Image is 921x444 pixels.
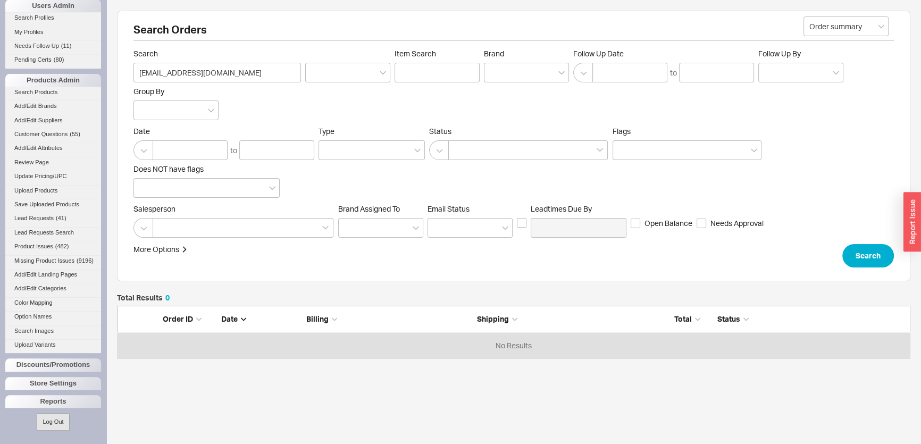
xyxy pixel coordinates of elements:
span: Em ​ ail Status [428,204,470,213]
span: Needs Approval [710,218,764,229]
div: More Options [133,244,179,255]
input: Item Search [395,63,480,82]
div: Total [647,314,700,324]
input: Open Balance [631,219,640,228]
a: Add/Edit Categories [5,283,101,294]
a: Upload Products [5,185,101,196]
a: Lead Requests Search [5,227,101,238]
div: grid [117,332,910,359]
button: More Options [133,244,188,255]
span: Open Balance [644,218,692,229]
input: Needs Approval [697,219,706,228]
div: to [230,145,237,156]
span: Order ID [163,314,193,323]
a: Option Names [5,311,101,322]
span: Date [133,127,314,136]
input: Brand [490,66,497,79]
span: Type [319,127,334,136]
span: Lead Requests [14,215,54,221]
a: Needs Follow Up(11) [5,40,101,52]
span: Flags [613,127,631,136]
input: Type [324,144,332,156]
div: Date [221,314,301,324]
span: ( 482 ) [55,243,69,249]
a: My Profiles [5,27,101,38]
a: Product Issues(482) [5,241,101,252]
a: Add/Edit Suppliers [5,115,101,126]
span: Item Search [395,49,480,58]
svg: open menu [833,71,839,75]
span: Group By [133,87,164,96]
div: Order ID [163,314,216,324]
span: Billing [306,314,329,323]
span: Total [674,314,692,323]
input: Flags [618,144,626,156]
svg: open menu [208,108,214,113]
div: Discounts/Promotions [5,358,101,371]
input: Search [133,63,301,82]
a: Update Pricing/UPC [5,171,101,182]
a: Lead Requests(41) [5,213,101,224]
span: Pending Certs [14,56,52,63]
span: Brand [484,49,504,58]
h2: Search Orders [133,24,894,41]
span: Follow Up Date [573,49,754,58]
a: Add/Edit Landing Pages [5,269,101,280]
span: Follow Up By [758,49,801,58]
input: Does NOT have flags [139,182,147,194]
span: Status [717,314,740,323]
div: Billing [306,314,472,324]
span: Date [221,314,238,323]
span: Does NOT have flags [133,164,204,173]
a: Search Images [5,325,101,337]
span: Customer Questions [14,131,68,137]
div: No Results [117,332,910,359]
svg: open menu [380,71,386,75]
div: Status [709,314,905,324]
a: Search Products [5,87,101,98]
span: Missing Product Issues [14,257,74,264]
a: Search Profiles [5,12,101,23]
a: Missing Product Issues(9196) [5,255,101,266]
span: Needs Follow Up [14,43,59,49]
h5: Total Results [117,294,170,301]
span: Product Issues [14,243,53,249]
a: Review Page [5,157,101,168]
a: Customer Questions(55) [5,129,101,140]
span: ( 41 ) [56,215,66,221]
span: ( 9196 ) [77,257,94,264]
span: Search [133,49,301,58]
span: ( 80 ) [54,56,64,63]
a: Save Uploaded Products [5,199,101,210]
svg: open menu [502,226,508,230]
svg: open menu [413,226,419,230]
span: 0 [165,293,170,302]
a: Add/Edit Brands [5,100,101,112]
span: Leadtimes Due By [531,204,626,214]
span: ( 55 ) [70,131,80,137]
span: Search [856,249,881,262]
span: Shipping [477,314,509,323]
div: Store Settings [5,377,101,390]
div: Products Admin [5,74,101,87]
span: ( 11 ) [61,43,72,49]
a: Pending Certs(80) [5,54,101,65]
div: to [670,68,677,78]
span: Salesperson [133,204,334,214]
button: Log Out [37,413,69,431]
a: Upload Variants [5,339,101,350]
a: Color Mapping [5,297,101,308]
span: Status [429,127,608,136]
div: Shipping [477,314,642,324]
div: Reports [5,395,101,408]
svg: open menu [878,24,884,29]
button: Search [842,244,894,267]
input: Select... [803,16,889,36]
a: Add/Edit Attributes [5,143,101,154]
span: Brand Assigned To [338,204,400,213]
